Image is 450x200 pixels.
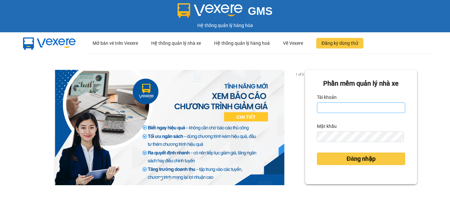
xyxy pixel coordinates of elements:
li: slide item 2 [168,177,170,180]
a: GMS [178,10,273,15]
label: Tài khoản [317,92,337,102]
span: GMS [248,5,272,17]
li: slide item 1 [160,177,162,180]
div: Về Vexere [283,33,303,54]
div: Mở bán vé trên Vexere [93,33,138,54]
input: Mật khẩu [317,131,404,142]
div: Hệ thống quản lý hàng hóa [2,22,448,29]
button: next slide / item [296,70,305,185]
button: Đăng nhập [317,153,405,165]
span: Đăng ký dùng thử [322,40,358,47]
div: Hệ thống quản lý hàng hoá [214,33,270,54]
input: Tài khoản [317,102,405,113]
p: 1 of 3 [294,70,305,78]
button: Đăng ký dùng thử [316,38,363,48]
button: previous slide / item [33,70,42,185]
img: mbUUG5Q.png [16,32,82,54]
img: logo 2 [178,3,243,18]
span: Đăng nhập [347,154,376,163]
label: Mật khẩu [317,121,337,131]
div: Hệ thống quản lý nhà xe [151,33,201,54]
div: Phần mềm quản lý nhà xe [317,78,405,89]
li: slide item 3 [176,177,178,180]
